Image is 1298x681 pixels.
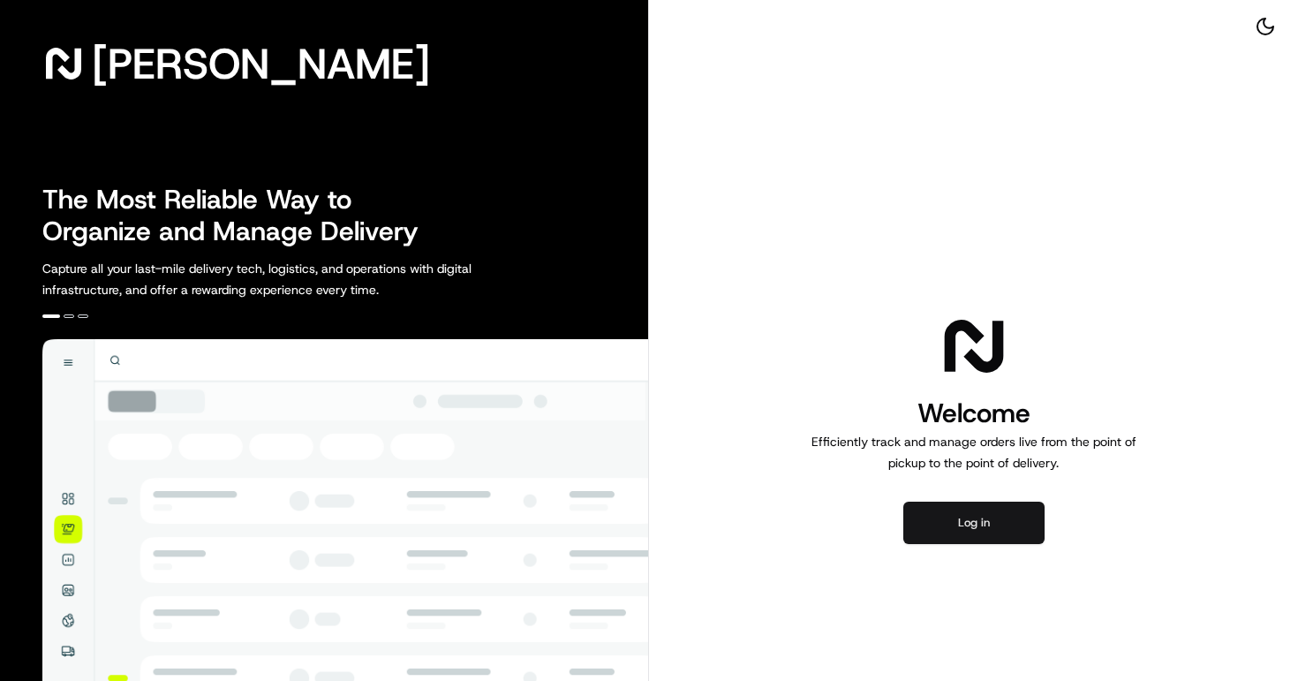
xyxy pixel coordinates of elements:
h2: The Most Reliable Way to Organize and Manage Delivery [42,184,438,247]
p: Efficiently track and manage orders live from the point of pickup to the point of delivery. [804,431,1143,473]
h1: Welcome [804,396,1143,431]
p: Capture all your last-mile delivery tech, logistics, and operations with digital infrastructure, ... [42,258,551,300]
button: Log in [903,502,1045,544]
span: [PERSON_NAME] [92,46,430,81]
